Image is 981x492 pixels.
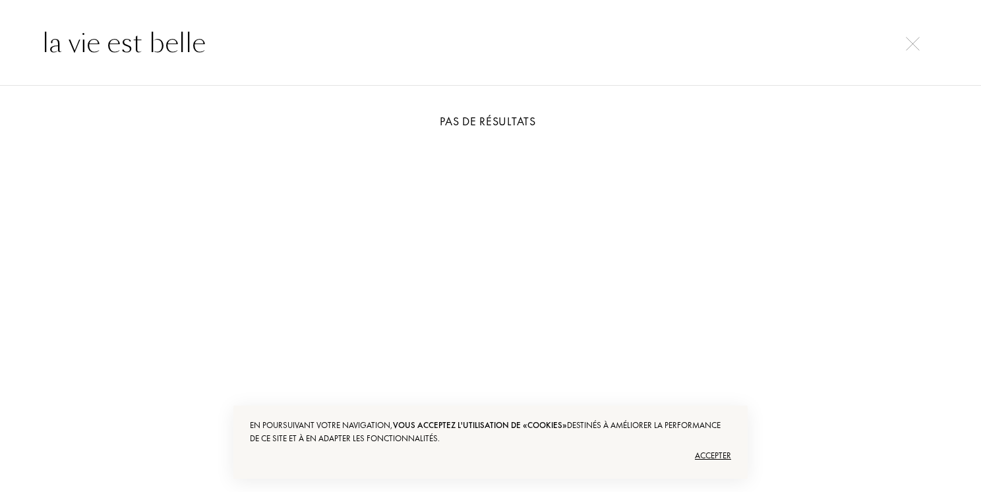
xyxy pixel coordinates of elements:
[29,112,952,130] div: Pas de résultats
[16,23,965,63] input: Rechercher
[250,419,731,445] div: En poursuivant votre navigation, destinés à améliorer la performance de ce site et à en adapter l...
[906,37,920,51] img: cross.svg
[393,419,567,431] span: vous acceptez l'utilisation de «cookies»
[250,445,731,466] div: Accepter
